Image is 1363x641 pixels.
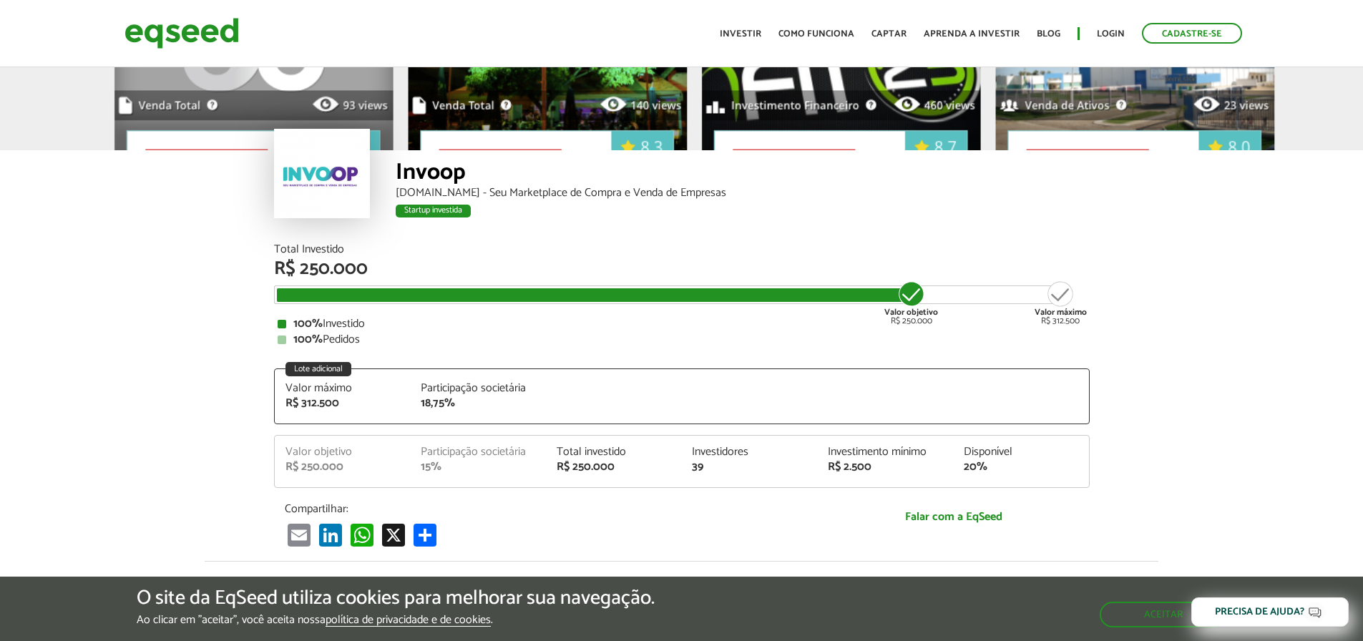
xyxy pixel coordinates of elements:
[316,523,345,547] a: LinkedIn
[137,587,655,610] h5: O site da EqSeed utiliza cookies para melhorar sua navegação.
[421,461,535,473] div: 15%
[1035,305,1087,319] strong: Valor máximo
[720,29,761,39] a: Investir
[884,280,938,326] div: R$ 250.000
[1142,23,1242,44] a: Cadastre-se
[285,502,807,516] p: Compartilhar:
[692,446,806,458] div: Investidores
[285,398,400,409] div: R$ 312.500
[557,461,671,473] div: R$ 250.000
[1035,280,1087,326] div: R$ 312.500
[285,383,400,394] div: Valor máximo
[884,305,938,319] strong: Valor objetivo
[1037,29,1060,39] a: Blog
[274,244,1090,255] div: Total Investido
[396,161,1090,187] div: Invoop
[326,615,491,627] a: política de privacidade e de cookies
[964,446,1078,458] div: Disponível
[285,362,351,376] div: Lote adicional
[124,14,239,52] img: EqSeed
[278,334,1086,346] div: Pedidos
[396,205,471,217] div: Startup investida
[871,29,907,39] a: Captar
[278,318,1086,330] div: Investido
[285,523,313,547] a: Email
[137,613,655,627] p: Ao clicar em "aceitar", você aceita nossa .
[421,398,535,409] div: 18,75%
[421,383,535,394] div: Participação societária
[421,446,535,458] div: Participação societária
[274,260,1090,278] div: R$ 250.000
[348,523,376,547] a: WhatsApp
[293,314,323,333] strong: 100%
[396,187,1090,199] div: [DOMAIN_NAME] - Seu Marketplace de Compra e Venda de Empresas
[557,446,671,458] div: Total investido
[285,446,400,458] div: Valor objetivo
[778,29,854,39] a: Como funciona
[828,446,942,458] div: Investimento mínimo
[692,461,806,473] div: 39
[1097,29,1125,39] a: Login
[829,502,1079,532] a: Falar com a EqSeed
[285,461,400,473] div: R$ 250.000
[828,461,942,473] div: R$ 2.500
[293,330,323,349] strong: 100%
[964,461,1078,473] div: 20%
[1100,602,1227,627] button: Aceitar
[379,523,408,547] a: X
[411,523,439,547] a: Compartilhar
[924,29,1020,39] a: Aprenda a investir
